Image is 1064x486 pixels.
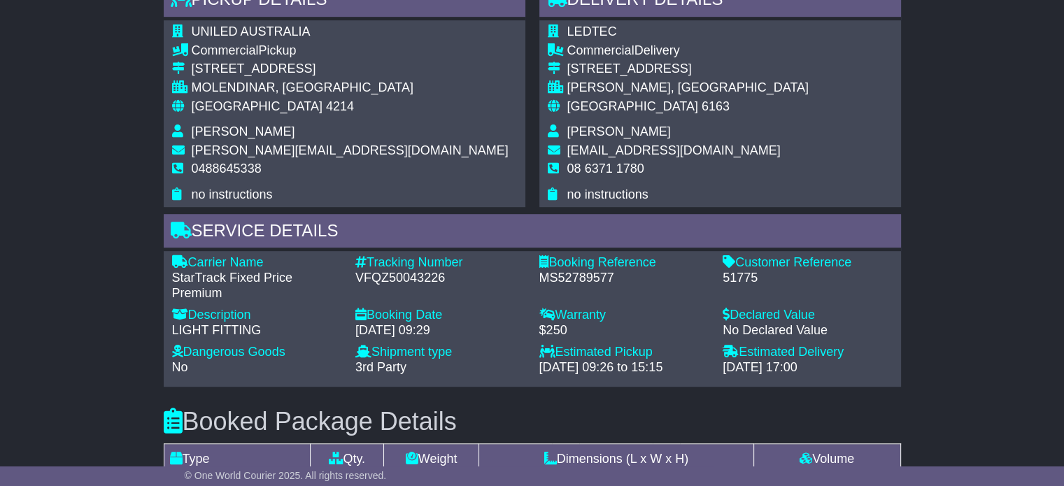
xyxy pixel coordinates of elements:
[164,214,901,252] div: Service Details
[567,43,634,57] span: Commercial
[702,99,730,113] span: 6163
[192,62,509,77] div: [STREET_ADDRESS]
[567,187,648,201] span: no instructions
[164,408,901,436] h3: Booked Package Details
[172,360,188,374] span: No
[192,43,259,57] span: Commercial
[192,187,273,201] span: no instructions
[355,323,525,338] div: [DATE] 09:29
[567,80,809,96] div: [PERSON_NAME], [GEOGRAPHIC_DATA]
[172,271,342,301] div: StarTrack Fixed Price Premium
[192,99,322,113] span: [GEOGRAPHIC_DATA]
[384,444,479,475] td: Weight
[753,444,900,475] td: Volume
[723,255,893,271] div: Customer Reference
[539,255,709,271] div: Booking Reference
[539,360,709,376] div: [DATE] 09:26 to 15:15
[539,345,709,360] div: Estimated Pickup
[567,43,809,59] div: Delivery
[172,255,342,271] div: Carrier Name
[567,162,644,176] span: 08 6371 1780
[567,24,617,38] span: LEDTEC
[479,444,754,475] td: Dimensions (L x W x H)
[723,360,893,376] div: [DATE] 17:00
[192,124,295,138] span: [PERSON_NAME]
[723,323,893,338] div: No Declared Value
[355,255,525,271] div: Tracking Number
[539,308,709,323] div: Warranty
[164,444,311,475] td: Type
[355,271,525,286] div: VFQZ50043226
[172,308,342,323] div: Description
[539,271,709,286] div: MS52789577
[192,80,509,96] div: MOLENDINAR, [GEOGRAPHIC_DATA]
[567,99,698,113] span: [GEOGRAPHIC_DATA]
[723,345,893,360] div: Estimated Delivery
[192,43,509,59] div: Pickup
[355,360,406,374] span: 3rd Party
[567,124,671,138] span: [PERSON_NAME]
[567,62,809,77] div: [STREET_ADDRESS]
[539,323,709,338] div: $250
[311,444,384,475] td: Qty.
[192,162,262,176] span: 0488645338
[723,308,893,323] div: Declared Value
[723,271,893,286] div: 51775
[567,143,781,157] span: [EMAIL_ADDRESS][DOMAIN_NAME]
[355,308,525,323] div: Booking Date
[172,345,342,360] div: Dangerous Goods
[326,99,354,113] span: 4214
[185,470,387,481] span: © One World Courier 2025. All rights reserved.
[172,323,342,338] div: LIGHT FITTING
[355,345,525,360] div: Shipment type
[192,143,509,157] span: [PERSON_NAME][EMAIL_ADDRESS][DOMAIN_NAME]
[192,24,311,38] span: UNILED AUSTRALIA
